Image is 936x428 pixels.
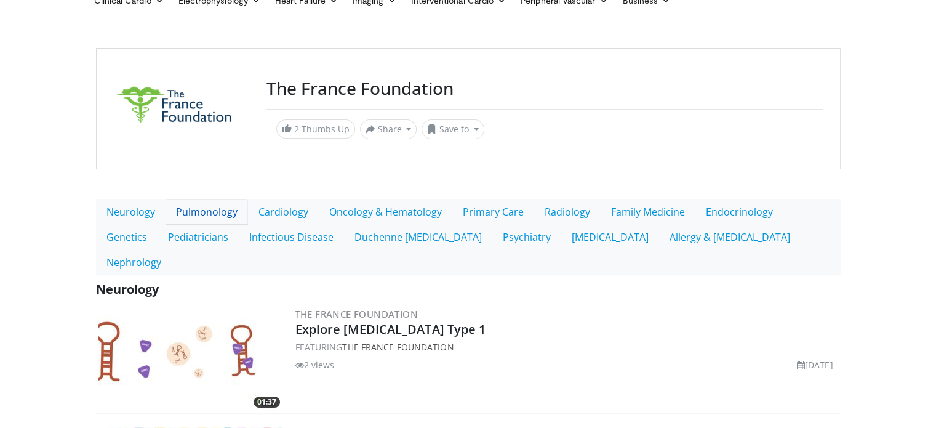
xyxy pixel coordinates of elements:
a: Cardiology [248,199,319,225]
a: The France Foundation [295,308,418,320]
a: Primary Care [452,199,534,225]
span: 2 [294,123,299,135]
a: 2 Thumbs Up [276,119,355,139]
a: Oncology & Hematology [319,199,452,225]
a: Endocrinology [695,199,783,225]
button: Share [360,119,417,139]
a: The France Foundation [342,341,454,353]
a: Neurology [96,199,166,225]
span: 01:37 [254,397,280,408]
span: Neurology [96,281,159,297]
a: Pulmonology [166,199,248,225]
div: FEATURING [295,341,838,353]
a: Psychiatry [492,224,561,250]
a: Allergy & [MEDICAL_DATA] [659,224,801,250]
a: Genetics [96,224,158,250]
h3: The France Foundation [266,78,823,99]
img: d0a4dd5b-356a-4e73-a40a-4bc9d93233fb.300x170_q85_crop-smart_upscale.jpg [98,306,283,411]
a: Radiology [534,199,601,225]
a: Nephrology [96,249,172,275]
a: Pediatricians [158,224,239,250]
a: Duchenne [MEDICAL_DATA] [344,224,492,250]
li: [DATE] [797,358,833,371]
a: Explore [MEDICAL_DATA] Type 1 [295,321,486,337]
button: Save to [422,119,484,139]
li: 2 views [295,358,335,371]
a: [MEDICAL_DATA] [561,224,659,250]
a: Infectious Disease [239,224,344,250]
a: Family Medicine [601,199,695,225]
a: 01:37 [98,306,283,411]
